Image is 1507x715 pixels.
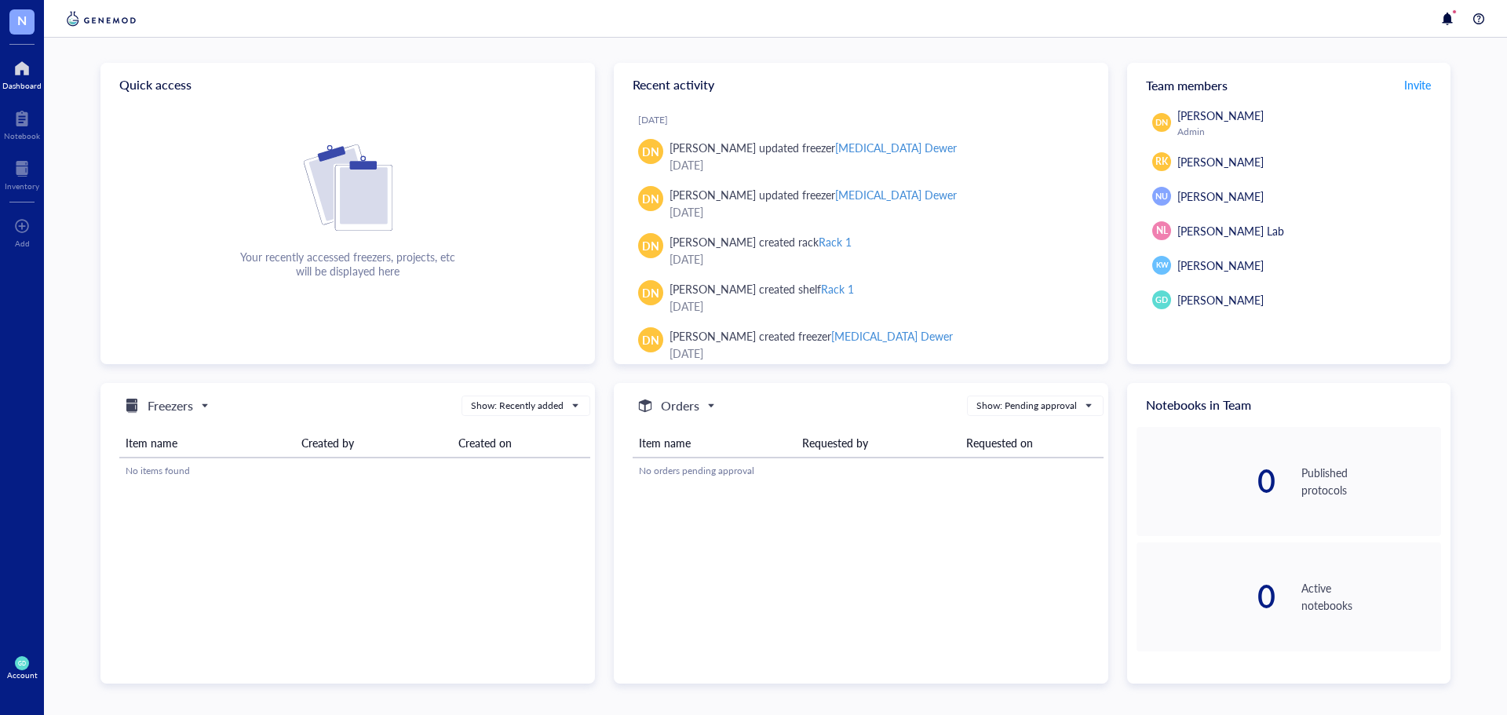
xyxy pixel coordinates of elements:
div: Dashboard [2,81,42,90]
span: DN [1155,116,1168,129]
th: Item name [633,429,796,458]
div: Account [7,670,38,680]
h5: Freezers [148,396,193,415]
div: Team members [1127,63,1450,107]
span: DN [642,284,659,301]
span: DN [642,143,659,160]
th: Item name [119,429,295,458]
a: DN[PERSON_NAME] created rackRack 1[DATE] [626,227,1096,274]
div: Rack 1 [821,281,854,297]
a: DN[PERSON_NAME] created freezer[MEDICAL_DATA] Dewer[DATE] [626,321,1096,368]
span: [PERSON_NAME] [1177,257,1264,273]
div: [PERSON_NAME] created rack [670,233,852,250]
div: Your recently accessed freezers, projects, etc will be displayed here [240,250,455,278]
span: [PERSON_NAME] [1177,154,1264,170]
div: Recent activity [614,63,1108,107]
div: No items found [126,464,584,478]
div: Show: Recently added [471,399,564,413]
div: [DATE] [670,203,1083,221]
a: DN[PERSON_NAME] updated freezer[MEDICAL_DATA] Dewer[DATE] [626,180,1096,227]
a: DN[PERSON_NAME] updated freezer[MEDICAL_DATA] Dewer[DATE] [626,133,1096,180]
span: N [17,10,27,30]
a: Inventory [5,156,39,191]
div: 0 [1137,465,1276,497]
div: [PERSON_NAME] created shelf [670,280,854,297]
th: Requested by [796,429,959,458]
div: 0 [1137,581,1276,612]
span: GD [1155,294,1168,306]
div: Notebook [4,131,40,140]
button: Invite [1403,72,1432,97]
a: DN[PERSON_NAME] created shelfRack 1[DATE] [626,274,1096,321]
div: Admin [1177,126,1435,138]
div: Inventory [5,181,39,191]
img: Cf+DiIyRRx+BTSbnYhsZzE9to3+AfuhVxcka4spAAAAAElFTkSuQmCC [304,144,392,231]
div: [MEDICAL_DATA] Dewer [835,140,957,155]
span: GD [18,660,26,666]
span: DN [642,237,659,254]
div: [DATE] [670,297,1083,315]
div: Rack 1 [819,234,852,250]
span: DN [642,331,659,348]
span: KW [1155,260,1168,271]
span: RK [1155,155,1168,169]
th: Created on [452,429,590,458]
span: [PERSON_NAME] Lab [1177,223,1284,239]
a: Dashboard [2,56,42,90]
div: [DATE] [670,156,1083,173]
span: [PERSON_NAME] [1177,188,1264,204]
div: Notebooks in Team [1127,383,1450,427]
div: [PERSON_NAME] created freezer [670,327,954,345]
div: [PERSON_NAME] updated freezer [670,186,958,203]
h5: Orders [661,396,699,415]
div: Published protocols [1301,464,1441,498]
a: Notebook [4,106,40,140]
span: DN [642,190,659,207]
div: [MEDICAL_DATA] Dewer [835,187,957,202]
div: Add [15,239,30,248]
img: genemod-logo [63,9,140,28]
div: [DATE] [638,114,1096,126]
span: [PERSON_NAME] [1177,108,1264,123]
span: [PERSON_NAME] [1177,292,1264,308]
th: Requested on [960,429,1104,458]
span: NL [1156,224,1168,238]
div: [PERSON_NAME] updated freezer [670,139,958,156]
th: Created by [295,429,452,458]
div: Quick access [100,63,595,107]
div: Show: Pending approval [976,399,1077,413]
div: [DATE] [670,250,1083,268]
div: No orders pending approval [639,464,1097,478]
div: [MEDICAL_DATA] Dewer [831,328,953,344]
span: NU [1155,190,1168,202]
span: Invite [1404,77,1431,93]
div: Active notebooks [1301,579,1441,614]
